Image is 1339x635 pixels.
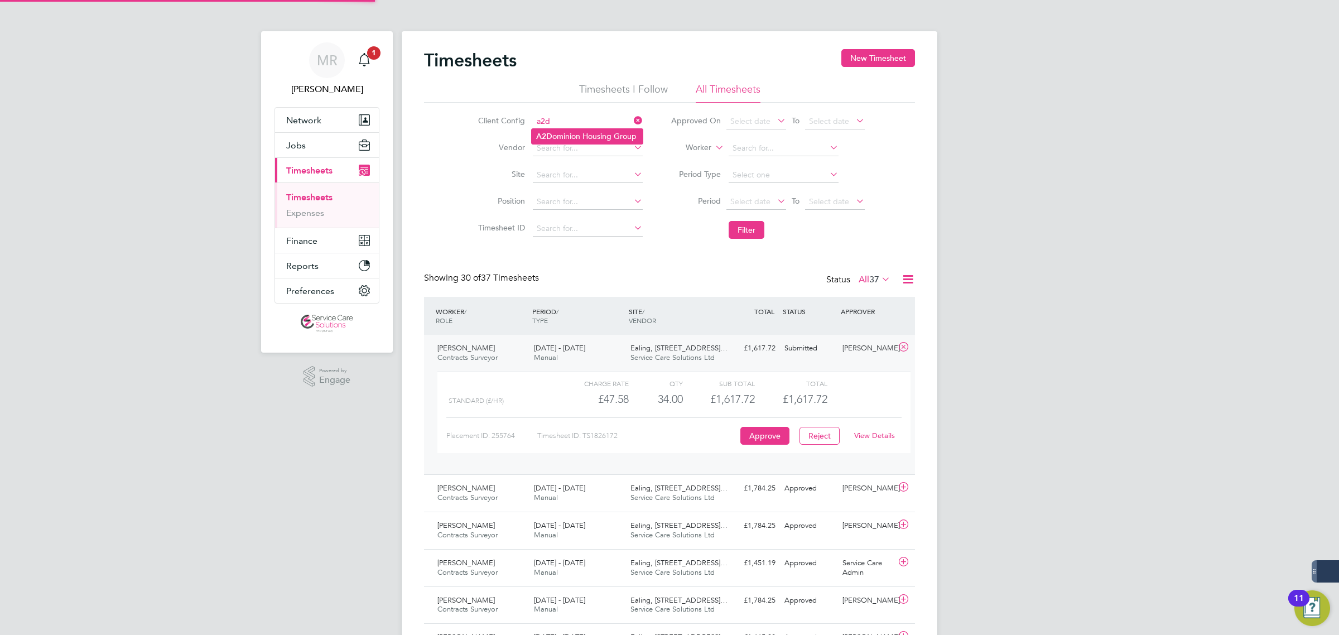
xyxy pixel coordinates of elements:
nav: Main navigation [261,31,393,353]
div: [PERSON_NAME] [838,517,896,535]
span: Network [286,115,321,126]
span: Service Care Solutions Ltd [630,604,715,614]
span: To [788,113,803,128]
button: Open Resource Center, 11 new notifications [1294,590,1330,626]
div: Status [826,272,893,288]
span: TOTAL [754,307,774,316]
button: Timesheets [275,158,379,182]
div: Timesheet ID: TS1826172 [537,427,738,445]
div: £1,784.25 [722,591,780,610]
input: Select one [729,167,839,183]
a: Expenses [286,208,324,218]
a: View Details [854,431,895,440]
div: Placement ID: 255764 [446,427,537,445]
span: Manual [534,493,558,502]
div: Submitted [780,339,838,358]
span: 37 [869,274,879,285]
button: Preferences [275,278,379,303]
span: Contracts Surveyor [437,493,498,502]
input: Search for... [533,114,643,129]
div: QTY [629,377,683,390]
div: APPROVER [838,301,896,321]
img: servicecare-logo-retina.png [301,315,353,333]
span: Powered by [319,366,350,376]
input: Search for... [533,167,643,183]
span: Contracts Surveyor [437,604,498,614]
button: Approve [740,427,789,445]
div: Total [755,377,827,390]
label: Timesheet ID [475,223,525,233]
div: £1,784.25 [722,479,780,498]
span: Matt Robson [274,83,379,96]
span: To [788,194,803,208]
span: Manual [534,604,558,614]
span: Contracts Surveyor [437,567,498,577]
span: Select date [730,116,770,126]
span: [DATE] - [DATE] [534,483,585,493]
input: Search for... [729,141,839,156]
div: Approved [780,591,838,610]
span: Standard (£/HR) [449,397,504,405]
span: Select date [809,196,849,206]
label: Period [671,196,721,206]
div: Sub Total [683,377,755,390]
div: £1,451.19 [722,554,780,573]
div: Approved [780,479,838,498]
span: Ealing, [STREET_ADDRESS]… [630,558,728,567]
div: WORKER [433,301,529,330]
input: Search for... [533,194,643,210]
span: [PERSON_NAME] [437,521,495,530]
span: / [464,307,466,316]
span: Select date [730,196,770,206]
span: Manual [534,567,558,577]
button: Reject [799,427,840,445]
button: Finance [275,228,379,253]
span: £1,617.72 [783,392,827,406]
li: All Timesheets [696,83,760,103]
a: Go to home page [274,315,379,333]
span: / [642,307,644,316]
div: 11 [1294,598,1304,613]
span: 37 Timesheets [461,272,539,283]
h2: Timesheets [424,49,517,71]
button: Jobs [275,133,379,157]
span: [PERSON_NAME] [437,558,495,567]
li: Timesheets I Follow [579,83,668,103]
span: [DATE] - [DATE] [534,343,585,353]
label: Position [475,196,525,206]
span: 30 of [461,272,481,283]
span: ROLE [436,316,452,325]
span: Ealing, [STREET_ADDRESS]… [630,595,728,605]
div: [PERSON_NAME] [838,479,896,498]
label: Site [475,169,525,179]
b: A2D [536,132,552,141]
div: £47.58 [557,390,629,408]
a: MR[PERSON_NAME] [274,42,379,96]
button: Network [275,108,379,132]
span: VENDOR [629,316,656,325]
span: Service Care Solutions Ltd [630,530,715,540]
div: 34.00 [629,390,683,408]
span: Select date [809,116,849,126]
div: Timesheets [275,182,379,228]
span: Manual [534,353,558,362]
div: Approved [780,554,838,573]
a: Timesheets [286,192,333,203]
span: MR [317,53,338,68]
div: [PERSON_NAME] [838,339,896,358]
div: SITE [626,301,723,330]
span: [PERSON_NAME] [437,343,495,353]
span: Jobs [286,140,306,151]
label: Approved On [671,116,721,126]
div: Charge rate [557,377,629,390]
div: [PERSON_NAME] [838,591,896,610]
span: TYPE [532,316,548,325]
span: Engage [319,376,350,385]
a: 1 [353,42,375,78]
span: Contracts Surveyor [437,353,498,362]
div: £1,617.72 [683,390,755,408]
span: / [556,307,558,316]
span: Service Care Solutions Ltd [630,567,715,577]
button: Filter [729,221,764,239]
span: [DATE] - [DATE] [534,521,585,530]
